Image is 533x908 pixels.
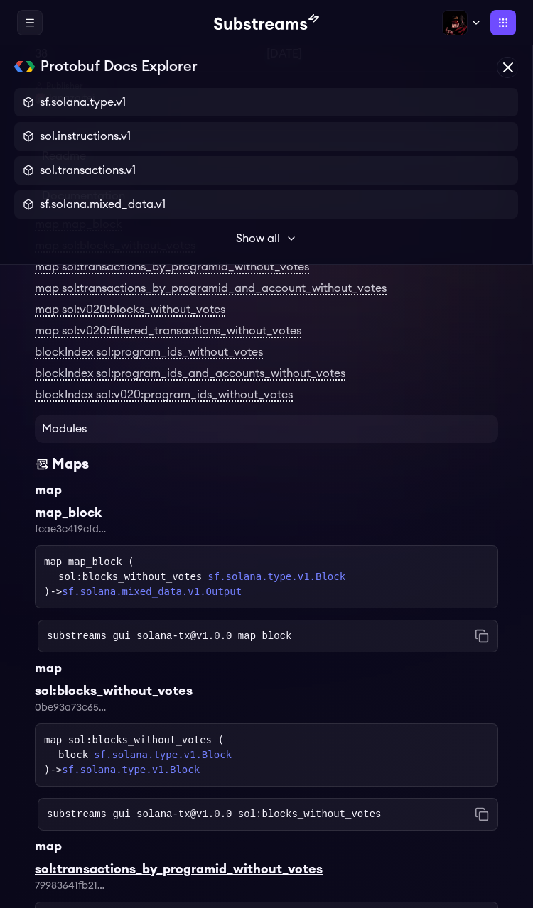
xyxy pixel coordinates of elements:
button: Show all [14,224,518,253]
button: Copy command to clipboard [475,629,489,643]
a: blockIndex sol:v020:program_ids_without_votes [35,389,293,402]
div: map_block [35,503,498,523]
div: map sol:blocks_without_votes ( ) [44,733,489,777]
div: fcae3c419cfd1325cf608f106cebcaa497ce1a95 [35,523,106,537]
a: map sol:v020:filtered_transactions_without_votes [35,325,301,338]
div: block [58,748,489,762]
a: sf.solana.type.v1.Block [62,764,200,775]
h2: Protobuf Docs Explorer [41,57,198,77]
a: blockIndex sol:program_ids_and_accounts_without_votes [35,368,345,381]
div: sol:transactions_by_programid_without_votes [35,859,498,879]
span: -> [50,764,200,775]
a: blockIndex sol:program_ids_without_votes [35,346,263,359]
a: sf.solana.type.v1.Block [208,569,345,584]
div: 0be93a73c65aa8ec2de4b1a47209edeea493ff29 [35,701,106,715]
span: Show all [236,230,280,247]
span: sol.instructions.v1 [40,128,131,145]
a: sf.solana.type.v1.Block [94,748,232,762]
a: map sol:transactions_by_programid_and_account_without_votes [35,283,387,295]
div: map [35,836,498,856]
img: Maps icon [35,454,49,474]
a: map sol:v020:blocks_without_votes [35,304,225,317]
span: sol.transactions.v1 [40,162,136,179]
div: map [35,480,498,500]
a: sol:blocks_without_votes [58,569,202,584]
div: Maps [52,454,89,474]
button: Copy command to clipboard [475,807,489,821]
span: sf.solana.type.v1 [40,94,126,111]
code: substreams gui solana-tx@v1.0.0 sol:blocks_without_votes [47,807,381,821]
div: map map_block ( ) [44,554,489,599]
img: Protobuf [14,61,35,72]
span: sf.solana.mixed_data.v1 [40,196,166,213]
code: substreams gui solana-tx@v1.0.0 map_block [47,629,291,643]
h4: Modules [35,415,498,443]
div: sol:blocks_without_votes [35,681,498,701]
div: 79983641fb21f80af202858c457165e00d9c9c9f [35,879,106,893]
div: map [35,658,498,678]
a: map sol:transactions_by_programid_without_votes [35,261,309,274]
img: Profile [442,10,468,35]
span: -> [50,586,242,597]
img: Substream's logo [214,14,319,31]
a: sf.solana.mixed_data.v1.Output [62,586,242,597]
